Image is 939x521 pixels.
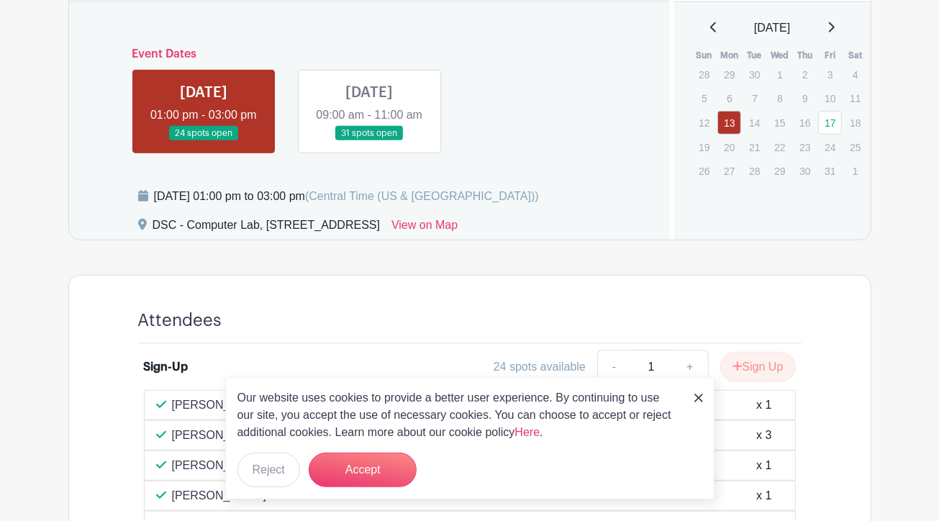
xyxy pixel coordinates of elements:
p: 4 [843,63,867,86]
p: 30 [743,63,766,86]
p: 7 [743,87,766,109]
img: close_button-5f87c8562297e5c2d7936805f587ecaba9071eb48480494691a3f1689db116b3.svg [694,394,703,402]
a: 17 [818,111,842,135]
th: Sat [843,48,868,63]
p: 22 [768,136,791,158]
p: 31 [818,160,842,182]
p: 27 [717,160,741,182]
p: 21 [743,136,766,158]
p: 30 [793,160,817,182]
div: Sign-Up [144,358,189,376]
p: 2 [793,63,817,86]
p: 29 [717,63,741,86]
p: 9 [793,87,817,109]
th: Mon [717,48,742,63]
p: 18 [843,112,867,134]
p: 19 [692,136,716,158]
p: [PERSON_NAME] [172,457,267,474]
p: 6 [717,87,741,109]
p: Our website uses cookies to provide a better user experience. By continuing to use our site, you ... [237,389,679,441]
th: Fri [817,48,843,63]
p: 14 [743,112,766,134]
p: [PERSON_NAME] [172,487,267,504]
div: x 3 [756,427,771,444]
h4: Attendees [138,310,222,331]
p: 15 [768,112,791,134]
div: x 1 [756,397,771,414]
div: 24 spots available [494,358,586,376]
p: 28 [743,160,766,182]
p: 11 [843,87,867,109]
div: x 1 [756,457,771,474]
p: [PERSON_NAME] [172,427,267,444]
div: DSC - Computer Lab, [STREET_ADDRESS] [153,217,381,240]
h6: Event Dates [121,47,619,61]
th: Wed [767,48,792,63]
th: Tue [742,48,767,63]
span: [DATE] [754,19,790,37]
button: Accept [309,453,417,487]
p: 1 [768,63,791,86]
a: Here [515,426,540,438]
button: Reject [237,453,300,487]
p: 24 [818,136,842,158]
p: 1 [843,160,867,182]
div: [DATE] 01:00 pm to 03:00 pm [154,188,539,205]
p: 10 [818,87,842,109]
p: [PERSON_NAME] [172,397,267,414]
div: x 1 [756,487,771,504]
p: 3 [818,63,842,86]
p: 12 [692,112,716,134]
p: 20 [717,136,741,158]
a: - [597,350,630,384]
p: 8 [768,87,791,109]
p: 28 [692,63,716,86]
a: + [672,350,708,384]
p: 29 [768,160,791,182]
p: 5 [692,87,716,109]
button: Sign Up [720,352,796,382]
th: Thu [792,48,817,63]
p: 23 [793,136,817,158]
p: 25 [843,136,867,158]
a: View on Map [391,217,458,240]
p: 26 [692,160,716,182]
span: (Central Time (US & [GEOGRAPHIC_DATA])) [305,190,539,202]
th: Sun [691,48,717,63]
a: 13 [717,111,741,135]
p: 16 [793,112,817,134]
